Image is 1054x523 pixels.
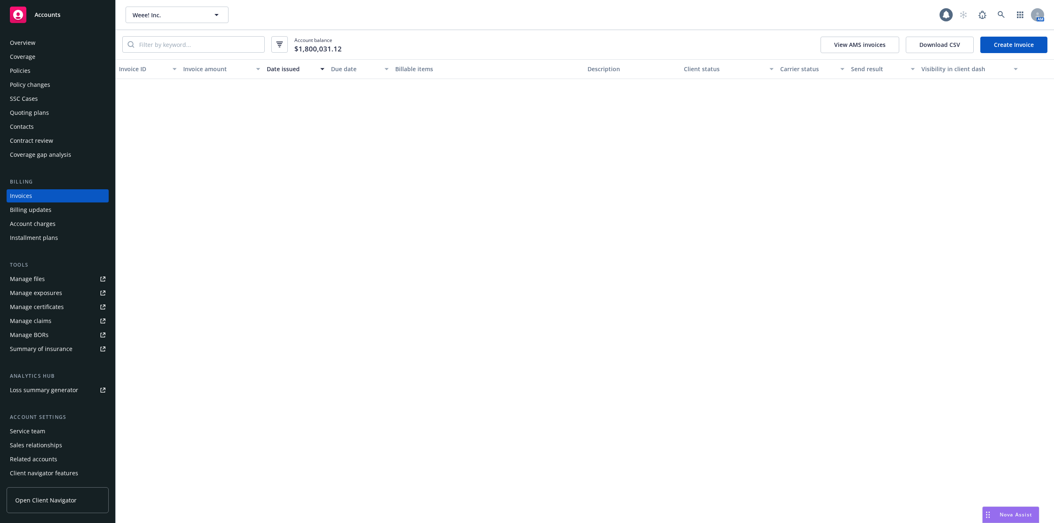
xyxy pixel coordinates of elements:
button: Nova Assist [982,507,1039,523]
div: Overview [10,36,35,49]
div: Manage certificates [10,300,64,314]
button: View AMS invoices [821,37,899,53]
div: Installment plans [10,231,58,244]
a: Service team [7,425,109,438]
span: Accounts [35,12,61,18]
div: Coverage gap analysis [10,148,71,161]
button: Client status [681,59,777,79]
div: Tools [7,261,109,269]
div: Policy changes [10,78,50,91]
div: SSC Cases [10,92,38,105]
a: Coverage [7,50,109,63]
div: Invoice ID [119,65,168,73]
a: Create Invoice [980,37,1047,53]
div: Account charges [10,217,56,230]
div: Related accounts [10,453,57,466]
a: Manage certificates [7,300,109,314]
span: Nova Assist [1000,511,1032,518]
a: Client navigator features [7,467,109,480]
div: Manage files [10,272,45,286]
button: Send result [848,59,919,79]
div: Quoting plans [10,106,49,119]
button: Invoice amount [180,59,263,79]
div: Manage BORs [10,328,49,342]
div: Client navigator features [10,467,78,480]
a: Related accounts [7,453,109,466]
span: $1,800,031.12 [294,44,342,54]
div: Policies [10,64,30,77]
a: Start snowing [955,7,972,23]
a: Account charges [7,217,109,230]
a: Installment plans [7,231,109,244]
button: Billable items [392,59,585,79]
a: Billing updates [7,203,109,216]
div: Manage exposures [10,286,62,300]
button: Due date [328,59,392,79]
button: Description [584,59,681,79]
div: Invoice amount [183,65,251,73]
span: Weee! Inc. [133,11,204,19]
a: Search [993,7,1010,23]
button: Invoice ID [116,59,180,79]
a: Overview [7,36,109,49]
div: Contacts [10,120,34,133]
div: Manage claims [10,314,51,328]
a: Sales relationships [7,439,109,452]
button: Date issued [263,59,328,79]
a: Loss summary generator [7,384,109,397]
a: Contract review [7,134,109,147]
button: Download CSV [906,37,974,53]
input: Filter by keyword... [134,37,264,52]
a: Manage BORs [7,328,109,342]
a: Report a Bug [974,7,991,23]
svg: Search [128,41,134,48]
a: Summary of insurance [7,342,109,356]
div: Service team [10,425,45,438]
div: Send result [851,65,906,73]
a: Policies [7,64,109,77]
button: Weee! Inc. [126,7,229,23]
div: Billing [7,178,109,186]
a: Manage files [7,272,109,286]
a: Manage exposures [7,286,109,300]
div: Summary of insurance [10,342,72,356]
a: SSC Cases [7,92,109,105]
div: Sales relationships [10,439,62,452]
div: Billing updates [10,203,51,216]
div: Account settings [7,413,109,421]
div: Drag to move [983,507,993,523]
div: Date issued [267,65,315,73]
div: Billable items [395,65,581,73]
a: Quoting plans [7,106,109,119]
a: Invoices [7,189,109,202]
a: Switch app [1012,7,1028,23]
a: Manage claims [7,314,109,328]
div: Invoices [10,189,32,202]
div: Contract review [10,134,53,147]
a: Coverage gap analysis [7,148,109,161]
span: Account balance [294,37,342,53]
a: Accounts [7,3,109,26]
div: Carrier status [780,65,835,73]
div: Loss summary generator [10,384,78,397]
div: Description [588,65,677,73]
span: Open Client Navigator [15,496,77,504]
div: Analytics hub [7,372,109,380]
div: Client status [684,65,765,73]
a: Contacts [7,120,109,133]
a: Policy changes [7,78,109,91]
button: Visibility in client dash [918,59,1021,79]
div: Coverage [10,50,35,63]
div: Due date [331,65,380,73]
button: Carrier status [777,59,848,79]
div: Visibility in client dash [921,65,1009,73]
